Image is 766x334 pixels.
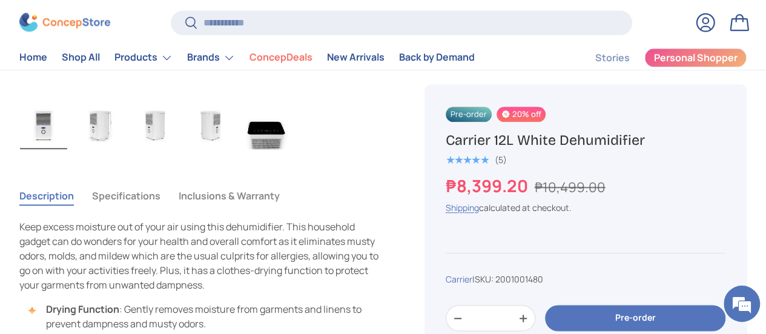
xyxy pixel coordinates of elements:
img: ConcepStore [19,13,110,32]
h1: Carrier 12L White Dehumidifier [446,131,725,149]
li: : Gently removes moisture from garments and linens to prevent dampness and musty odors. [31,302,386,331]
img: carrier-dehumidifier-12-liter-top-with-buttons-view-concepstore [243,101,290,149]
div: Minimize live chat window [199,6,228,35]
textarea: Type your message and click 'Submit' [6,213,231,255]
span: Personal Shopper [654,53,738,63]
div: (5) [495,156,507,165]
nav: Secondary [566,45,747,70]
s: ₱10,499.00 [535,178,606,196]
a: Shipping [446,202,479,213]
em: Submit [177,255,220,272]
img: carrier-dehumidifier-12-liter-full-view-concepstore [20,101,67,149]
div: Leave a message [63,68,203,84]
span: We are offline. Please leave us a message. [25,93,211,216]
div: calculated at checkout. [446,201,725,214]
span: 2001001480 [495,273,543,285]
button: Specifications [92,182,160,210]
button: Pre-order [545,305,725,331]
strong: Drying Function [46,302,119,316]
span: Pre-order [446,107,492,122]
a: Carrier [446,273,472,285]
span: 20% off [497,107,546,122]
a: ConcepDeals [249,46,312,70]
a: Home [19,46,47,70]
a: Shop All [62,46,100,70]
a: Personal Shopper [644,48,747,67]
img: carrier-dehumidifier-12-liter-left-side-with-dimensions-view-concepstore [76,101,123,149]
summary: Products [107,45,180,70]
img: carrier-dehumidifier-12-liter-right-side-view-concepstore [187,101,234,149]
span: ★★★★★ [446,154,489,166]
summary: Brands [180,45,242,70]
p: Keep excess moisture out of your air using this dehumidifier. This household gadget can do wonder... [19,219,386,292]
span: | [472,273,543,285]
span: SKU: [475,273,494,285]
strong: ₱8,399.20 [446,174,531,197]
a: Back by Demand [399,46,475,70]
a: New Arrivals [327,46,385,70]
a: 5.0 out of 5.0 stars (5) [446,152,507,165]
button: Description [19,182,74,210]
a: Stories [595,46,630,70]
button: Inclusions & Warranty [179,182,280,210]
img: carrier-dehumidifier-12-liter-left-side-view-concepstore [131,101,179,149]
div: 5.0 out of 5.0 stars [446,155,489,165]
nav: Primary [19,45,475,70]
